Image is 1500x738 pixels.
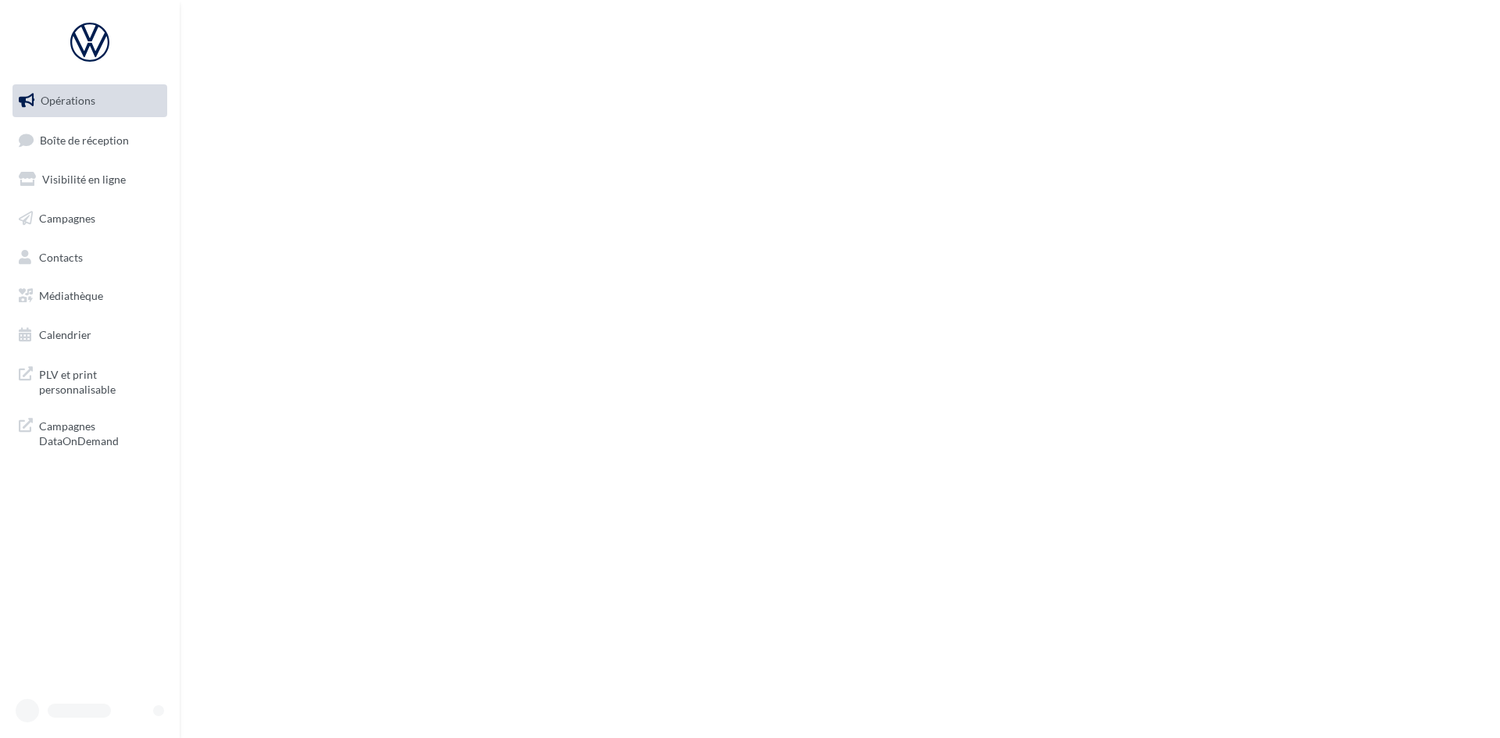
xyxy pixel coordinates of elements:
a: Campagnes DataOnDemand [9,409,170,455]
span: PLV et print personnalisable [39,364,161,398]
a: Campagnes [9,202,170,235]
span: Opérations [41,94,95,107]
a: Opérations [9,84,170,117]
span: Visibilité en ligne [42,173,126,186]
a: Médiathèque [9,280,170,312]
span: Boîte de réception [40,133,129,146]
span: Campagnes [39,212,95,225]
a: Boîte de réception [9,123,170,157]
span: Campagnes DataOnDemand [39,415,161,449]
a: Calendrier [9,319,170,351]
a: PLV et print personnalisable [9,358,170,404]
a: Contacts [9,241,170,274]
span: Contacts [39,250,83,263]
span: Calendrier [39,328,91,341]
span: Médiathèque [39,289,103,302]
a: Visibilité en ligne [9,163,170,196]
